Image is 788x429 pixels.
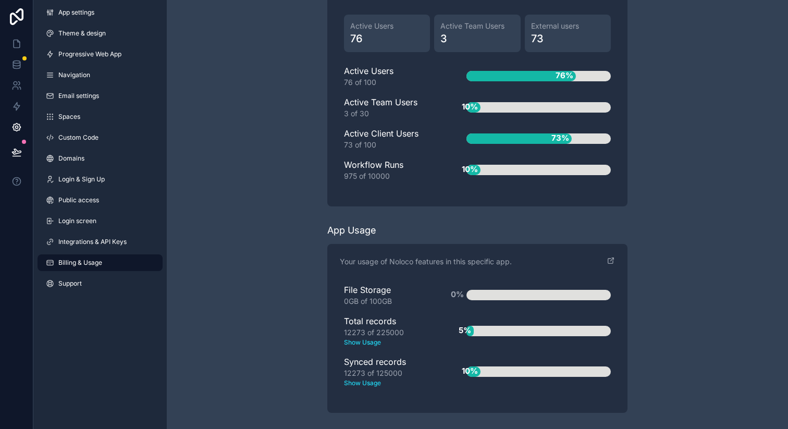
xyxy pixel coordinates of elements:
[459,363,481,380] span: 10%
[344,77,433,88] div: 76 of 100
[38,108,163,125] a: Spaces
[38,150,163,167] a: Domains
[38,234,163,250] a: Integrations & API Keys
[350,31,424,46] span: 76
[344,338,433,347] text: Show Usage
[38,4,163,21] a: App settings
[327,223,376,238] div: App Usage
[344,158,433,181] div: Workflow Runs
[58,217,96,225] span: Login screen
[344,96,433,119] div: Active Team Users
[440,31,514,46] span: 3
[350,21,424,31] span: Active Users
[38,25,163,42] a: Theme & design
[531,31,605,46] span: 73
[38,46,163,63] a: Progressive Web App
[38,275,163,292] a: Support
[553,67,576,84] span: 76%
[58,71,90,79] span: Navigation
[58,29,106,38] span: Theme & design
[58,196,99,204] span: Public access
[344,296,433,307] div: 0GB of 100GB
[549,130,572,147] span: 73%
[58,175,105,183] span: Login & Sign Up
[459,161,481,178] span: 10%
[344,284,433,307] div: File Storage
[38,213,163,229] a: Login screen
[58,113,80,121] span: Spaces
[344,368,433,388] div: 12273 of 125000
[58,154,84,163] span: Domains
[58,279,82,288] span: Support
[38,129,163,146] a: Custom Code
[58,133,98,142] span: Custom Code
[58,259,102,267] span: Billing & Usage
[344,327,433,347] div: 12273 of 225000
[38,171,163,188] a: Login & Sign Up
[456,322,474,339] span: 5%
[58,92,99,100] span: Email settings
[531,21,605,31] span: External users
[344,127,433,150] div: Active Client Users
[344,140,433,150] div: 73 of 100
[38,254,163,271] a: Billing & Usage
[344,65,433,88] div: Active Users
[344,378,433,388] text: Show Usage
[448,286,466,303] span: 0%
[58,8,94,17] span: App settings
[58,238,127,246] span: Integrations & API Keys
[340,256,512,267] p: Your usage of Noloco features in this specific app.
[344,171,433,181] div: 975 of 10000
[459,99,481,116] span: 10%
[344,315,433,347] div: Total records
[440,21,514,31] span: Active Team Users
[38,67,163,83] a: Navigation
[58,50,121,58] span: Progressive Web App
[344,356,433,388] div: Synced records
[38,88,163,104] a: Email settings
[38,192,163,209] a: Public access
[344,108,433,119] div: 3 of 30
